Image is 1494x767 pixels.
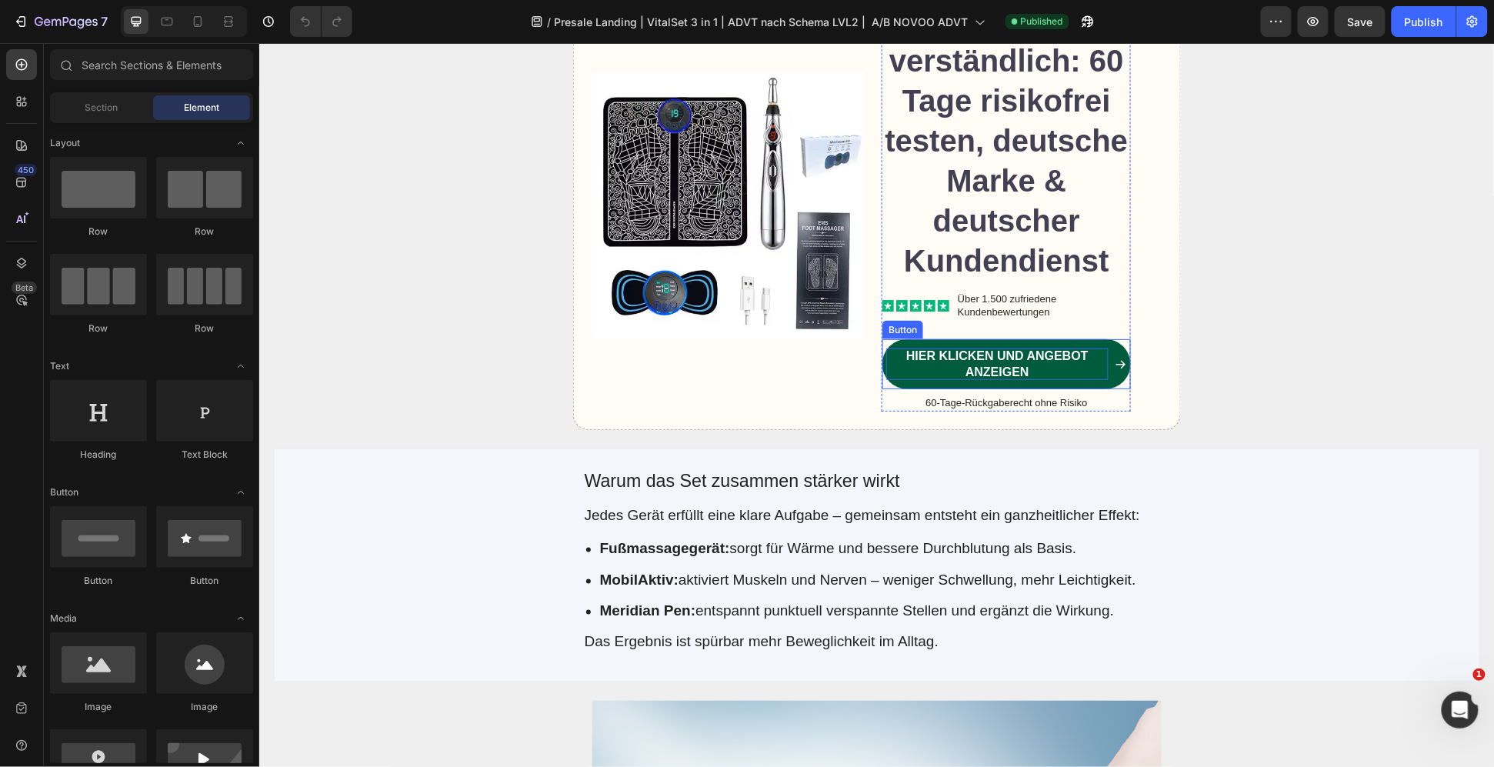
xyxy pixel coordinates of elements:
span: Media [50,612,77,625]
iframe: Intercom live chat [1442,692,1479,729]
p: Das Ergebnis ist spürbar mehr Beweglichkeit im Alltag. [325,586,911,612]
button: Publish [1392,6,1456,37]
div: Image [156,700,253,714]
span: / [548,14,552,30]
button: 7 [6,6,115,37]
p: 7 [101,12,108,31]
div: Row [156,322,253,335]
div: Button [156,574,253,588]
span: Element [184,101,219,115]
span: Toggle open [228,354,253,378]
div: Image [50,700,147,714]
span: Button [50,485,78,499]
b: Meridian Pen: [341,560,437,576]
div: 60-Tage-Rückgaberecht ohne Risiko [623,352,872,368]
strong: Hier klicken und Angebot anzeigen [647,306,829,335]
li: aktiviert Muskeln und Nerven – weniger Schwellung, mehr Leichtigkeit. [341,525,911,551]
b: Fußmassagegerät: [341,498,471,514]
div: Beta [12,282,37,294]
span: Save [1348,15,1373,28]
span: Text [50,359,69,373]
div: Publish [1405,14,1443,30]
span: Presale Landing | VitalSet 3 in 1 | ADVT nach Schema LVL2 | A/B NOVOO ADVT [555,14,969,30]
div: Button [50,574,147,588]
li: sorgt für Wärme und bessere Durchblutung als Basis. [341,493,911,519]
span: Toggle open [228,480,253,505]
span: Toggle open [228,131,253,155]
a: Hier klicken und Angebot anzeigen [623,296,872,347]
span: Published [1021,15,1063,28]
span: 1 [1473,669,1486,681]
span: Layout [50,136,80,150]
div: Über 1.500 zufriedene Kundenbewertungen [697,248,872,278]
div: Undo/Redo [290,6,352,37]
h3: Warum das Set zusammen stärker wirkt [325,425,911,452]
div: Row [156,225,253,238]
span: Toggle open [228,606,253,631]
b: MobilAktiv: [341,529,419,545]
input: Search Sections & Elements [50,49,253,80]
span: Section [85,101,118,115]
div: 450 [15,164,37,176]
div: Row [50,322,147,335]
div: Button [626,280,661,294]
div: Row [50,225,147,238]
div: Heading [50,448,147,462]
button: Save [1335,6,1386,37]
li: entspannt punktuell verspannte Stellen und ergänzt die Wirkung. [341,555,911,582]
div: Text Block [156,448,253,462]
p: Jedes Gerät erfüllt eine klare Aufgabe – gemeinsam entsteht ein ganzheitlicher Effekt: [325,459,911,485]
